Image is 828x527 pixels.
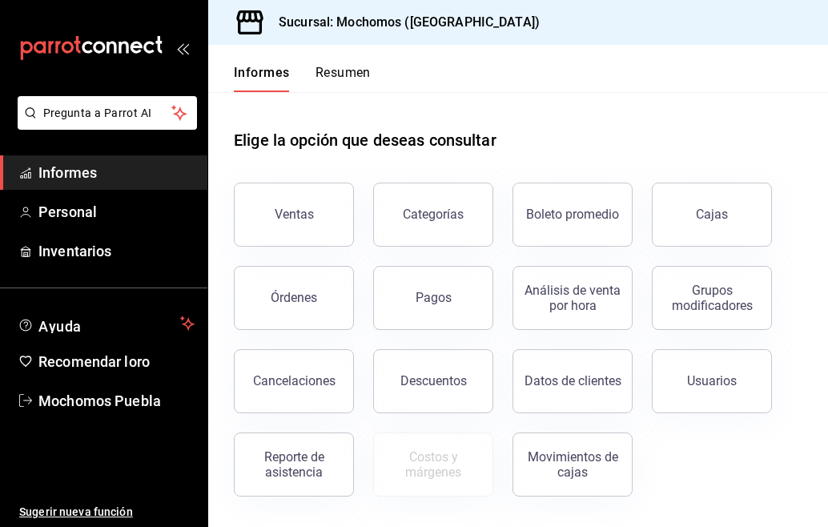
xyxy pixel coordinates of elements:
button: Movimientos de cajas [512,432,633,497]
button: abrir_cajón_menú [176,42,189,54]
font: Pagos [416,290,452,305]
font: Movimientos de cajas [528,449,618,480]
font: Mochomos Puebla [38,392,161,409]
button: Análisis de venta por hora [512,266,633,330]
font: Sugerir nueva función [19,505,133,518]
font: Análisis de venta por hora [525,283,621,313]
button: Cancelaciones [234,349,354,413]
button: Descuentos [373,349,493,413]
font: Informes [234,65,290,80]
font: Informes [38,164,97,181]
button: Reporte de asistencia [234,432,354,497]
font: Cancelaciones [253,373,336,388]
button: Órdenes [234,266,354,330]
font: Resumen [316,65,371,80]
button: Categorías [373,183,493,247]
font: Órdenes [271,290,317,305]
button: Boleto promedio [512,183,633,247]
font: Elige la opción que deseas consultar [234,131,496,150]
button: Pagos [373,266,493,330]
button: Ventas [234,183,354,247]
font: Personal [38,203,97,220]
font: Datos de clientes [525,373,621,388]
a: Pregunta a Parrot AI [11,116,197,133]
button: Usuarios [652,349,772,413]
font: Recomendar loro [38,353,150,370]
font: Ayuda [38,318,82,335]
font: Cajas [696,207,729,222]
button: Pregunta a Parrot AI [18,96,197,130]
button: Contrata inventarios para ver este informe [373,432,493,497]
font: Sucursal: Mochomos ([GEOGRAPHIC_DATA]) [279,14,540,30]
font: Pregunta a Parrot AI [43,107,152,119]
font: Usuarios [687,373,737,388]
font: Descuentos [400,373,467,388]
font: Ventas [275,207,314,222]
font: Costos y márgenes [405,449,461,480]
font: Grupos modificadores [672,283,753,313]
font: Categorías [403,207,464,222]
font: Reporte de asistencia [264,449,324,480]
button: Grupos modificadores [652,266,772,330]
font: Boleto promedio [526,207,619,222]
font: Inventarios [38,243,111,259]
a: Cajas [652,183,772,247]
div: pestañas de navegación [234,64,371,92]
button: Datos de clientes [512,349,633,413]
